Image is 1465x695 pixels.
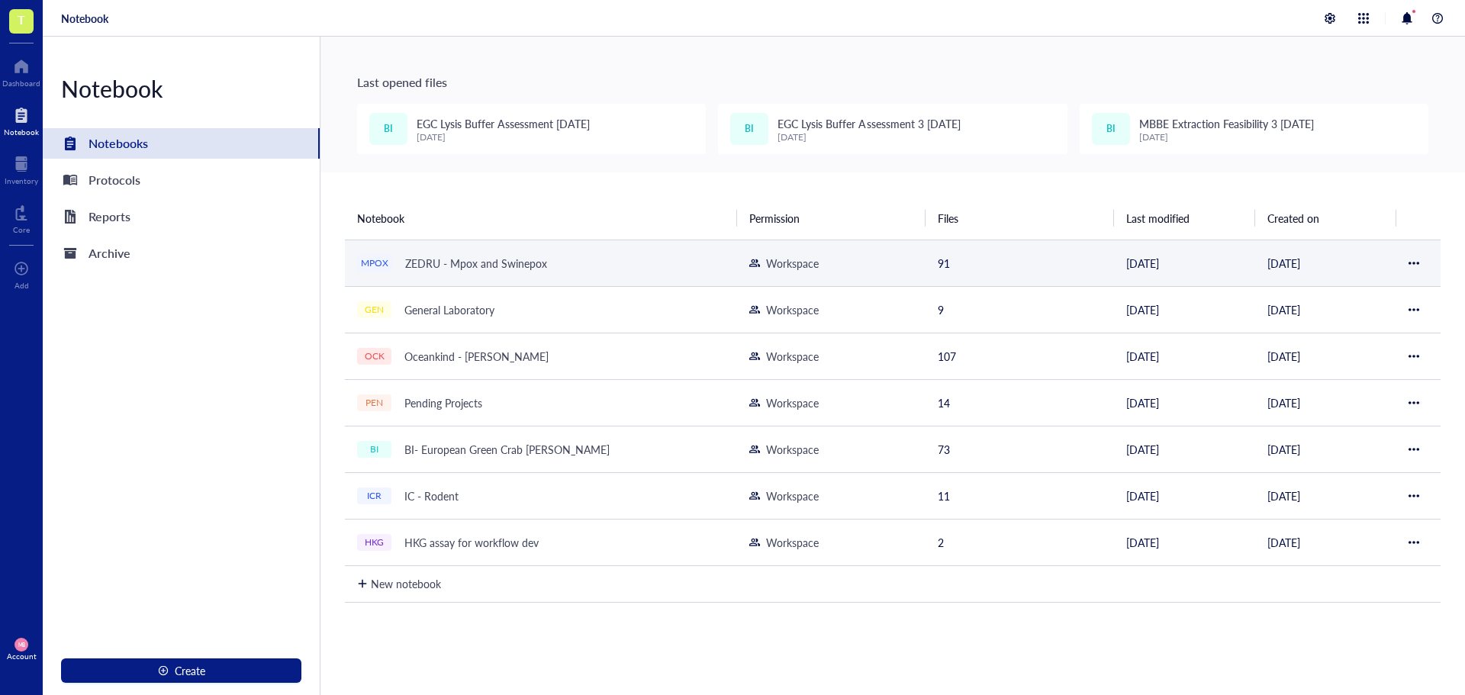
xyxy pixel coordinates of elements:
div: Add [14,281,29,290]
span: BI [384,122,393,137]
div: Archive [89,243,130,264]
div: [DATE] [417,132,590,143]
td: [DATE] [1255,240,1396,286]
span: EGC Lysis Buffer Assessment 3 [DATE] [778,116,960,131]
th: Last modified [1114,197,1255,240]
th: Notebook [345,197,737,240]
div: Pending Projects [398,392,489,413]
a: Reports [43,201,320,232]
div: BI- European Green Crab [PERSON_NAME] [398,439,617,460]
a: Notebook [4,103,39,137]
div: Notebook [43,73,320,104]
td: 9 [926,286,1114,333]
span: BI [1106,122,1116,137]
div: Dashboard [2,79,40,88]
td: 2 [926,519,1114,565]
div: Oceankind - [PERSON_NAME] [398,346,555,367]
td: [DATE] [1255,333,1396,379]
span: BI [745,122,754,137]
div: Core [13,225,30,234]
div: Workspace [766,394,819,411]
span: T [18,10,25,29]
td: [DATE] [1114,379,1255,426]
td: [DATE] [1114,426,1255,472]
td: [DATE] [1114,519,1255,565]
span: EGC Lysis Buffer Assessment [DATE] [417,116,590,131]
div: General Laboratory [398,299,501,320]
td: 73 [926,426,1114,472]
td: 91 [926,240,1114,286]
th: Permission [737,197,926,240]
td: 14 [926,379,1114,426]
div: Workspace [766,348,819,365]
div: Account [7,652,37,661]
span: MBBE Extraction Feasibility 3 [DATE] [1139,116,1314,131]
th: Files [926,197,1114,240]
div: Reports [89,206,130,227]
td: [DATE] [1255,426,1396,472]
div: Workspace [766,301,819,318]
td: [DATE] [1114,286,1255,333]
div: IC - Rodent [398,485,465,507]
td: [DATE] [1255,379,1396,426]
div: Workspace [766,534,819,551]
td: 11 [926,472,1114,519]
a: Core [13,201,30,234]
div: Last opened files [357,73,1428,92]
div: Notebooks [89,133,148,154]
a: Dashboard [2,54,40,88]
button: Create [61,658,301,683]
td: [DATE] [1114,472,1255,519]
td: [DATE] [1114,240,1255,286]
td: [DATE] [1255,286,1396,333]
div: ZEDRU - Mpox and Swinepox [398,253,554,274]
div: New notebook [371,575,441,592]
div: Inventory [5,176,38,185]
a: Notebooks [43,128,320,159]
td: 107 [926,333,1114,379]
div: Notebook [4,127,39,137]
td: [DATE] [1255,519,1396,565]
td: [DATE] [1114,333,1255,379]
div: HKG assay for workflow dev [398,532,546,553]
div: Workspace [766,487,819,504]
span: Create [175,664,205,677]
div: [DATE] [778,132,960,143]
a: Archive [43,238,320,269]
th: Created on [1255,197,1396,240]
div: Workspace [766,441,819,458]
div: Workspace [766,255,819,272]
div: [DATE] [1139,132,1314,143]
a: Notebook [61,11,108,25]
td: [DATE] [1255,472,1396,519]
a: Protocols [43,165,320,195]
div: Protocols [89,169,140,191]
a: Inventory [5,152,38,185]
span: MB [18,642,24,648]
